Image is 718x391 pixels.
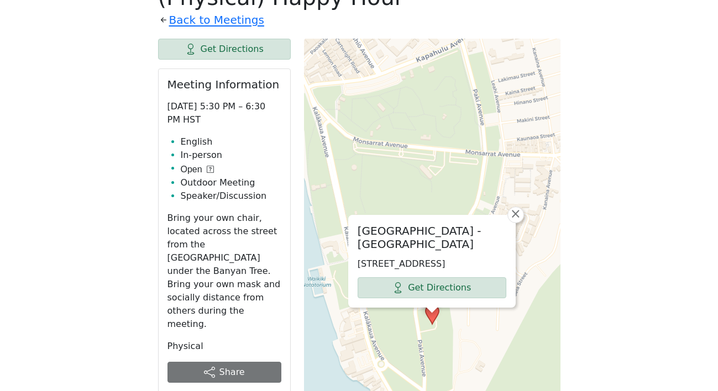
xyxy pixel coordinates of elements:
p: Physical [167,340,281,353]
a: Close popup [507,207,524,223]
h2: [GEOGRAPHIC_DATA] - [GEOGRAPHIC_DATA] [358,224,506,251]
a: Get Directions [158,39,291,60]
span: Open [181,163,202,176]
li: English [181,135,281,149]
p: Bring your own chair, located across the street from the [GEOGRAPHIC_DATA] under the Banyan Tree.... [167,212,281,331]
p: [STREET_ADDRESS] [358,257,506,271]
a: Get Directions [358,277,506,298]
span: × [510,207,521,220]
a: Back to Meetings [169,10,264,30]
button: Open [181,163,214,176]
li: Outdoor Meeting [181,176,281,189]
button: Share [167,362,281,383]
li: In-person [181,149,281,162]
li: Speaker/Discussion [181,189,281,203]
h2: Meeting Information [167,78,281,91]
p: [DATE] 5:30 PM – 6:30 PM HST [167,100,281,126]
